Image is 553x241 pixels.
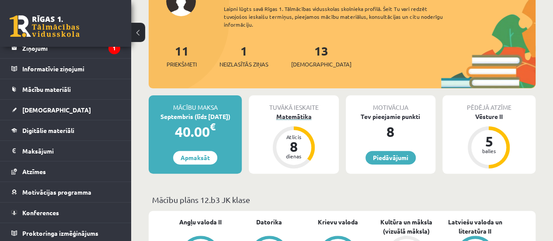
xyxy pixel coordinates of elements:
div: 5 [476,134,502,148]
p: Mācību plāns 12.b3 JK klase [152,194,532,206]
a: [DEMOGRAPHIC_DATA] [11,100,120,120]
i: 1 [108,42,120,54]
a: Apmaksāt [173,151,217,164]
a: Vēsture II 5 balles [442,112,536,170]
span: Mācību materiāli [22,85,71,93]
a: Konferences [11,203,120,223]
div: dienas [281,154,307,159]
span: [DEMOGRAPHIC_DATA] [22,106,91,114]
div: 40.00 [149,121,242,142]
span: Neizlasītās ziņas [219,60,268,69]
div: balles [476,148,502,154]
legend: Maksājumi [22,141,120,161]
a: Mācību materiāli [11,79,120,99]
div: 8 [281,140,307,154]
a: Maksājumi [11,141,120,161]
a: Krievu valoda [318,217,358,227]
a: Atzīmes [11,161,120,182]
a: Kultūra un māksla (vizuālā māksla) [372,217,441,236]
a: Matemātika Atlicis 8 dienas [249,112,338,170]
span: Proktoringa izmēģinājums [22,229,98,237]
legend: Ziņojumi [22,38,120,58]
span: Priekšmeti [167,60,197,69]
div: Laipni lūgts savā Rīgas 1. Tālmācības vidusskolas skolnieka profilā. Šeit Tu vari redzēt tuvojošo... [224,5,456,28]
a: Angļu valoda II [179,217,222,227]
a: Informatīvie ziņojumi [11,59,120,79]
span: Konferences [22,209,59,217]
legend: Informatīvie ziņojumi [22,59,120,79]
div: Matemātika [249,112,338,121]
div: Vēsture II [442,112,536,121]
span: Motivācijas programma [22,188,91,196]
div: Tuvākā ieskaite [249,95,338,112]
a: Digitālie materiāli [11,120,120,140]
a: Latviešu valoda un literatūra II [441,217,509,236]
div: Motivācija [346,95,435,112]
a: Ziņojumi1 [11,38,120,58]
div: Septembris (līdz [DATE]) [149,112,242,121]
a: 13[DEMOGRAPHIC_DATA] [291,43,351,69]
span: Digitālie materiāli [22,126,74,134]
div: Pēdējā atzīme [442,95,536,112]
div: 8 [346,121,435,142]
a: Rīgas 1. Tālmācības vidusskola [10,15,80,37]
div: Mācību maksa [149,95,242,112]
span: Atzīmes [22,168,46,175]
div: Tev pieejamie punkti [346,112,435,121]
div: Atlicis [281,134,307,140]
a: Motivācijas programma [11,182,120,202]
a: 11Priekšmeti [167,43,197,69]
a: Piedāvājumi [365,151,416,164]
span: € [210,120,216,133]
a: Datorika [256,217,282,227]
a: 1Neizlasītās ziņas [219,43,268,69]
span: [DEMOGRAPHIC_DATA] [291,60,351,69]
